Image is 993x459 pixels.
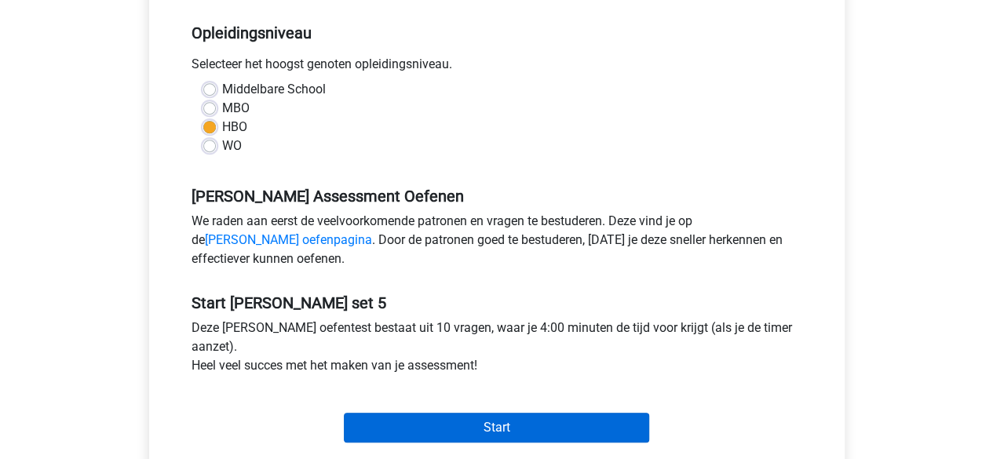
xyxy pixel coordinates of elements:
[222,99,250,118] label: MBO
[222,137,242,155] label: WO
[180,319,814,381] div: Deze [PERSON_NAME] oefentest bestaat uit 10 vragen, waar je 4:00 minuten de tijd voor krijgt (als...
[180,212,814,275] div: We raden aan eerst de veelvoorkomende patronen en vragen te bestuderen. Deze vind je op de . Door...
[344,413,649,443] input: Start
[222,80,326,99] label: Middelbare School
[192,293,802,312] h5: Start [PERSON_NAME] set 5
[192,17,802,49] h5: Opleidingsniveau
[192,187,802,206] h5: [PERSON_NAME] Assessment Oefenen
[222,118,247,137] label: HBO
[205,232,372,247] a: [PERSON_NAME] oefenpagina
[180,55,814,80] div: Selecteer het hoogst genoten opleidingsniveau.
